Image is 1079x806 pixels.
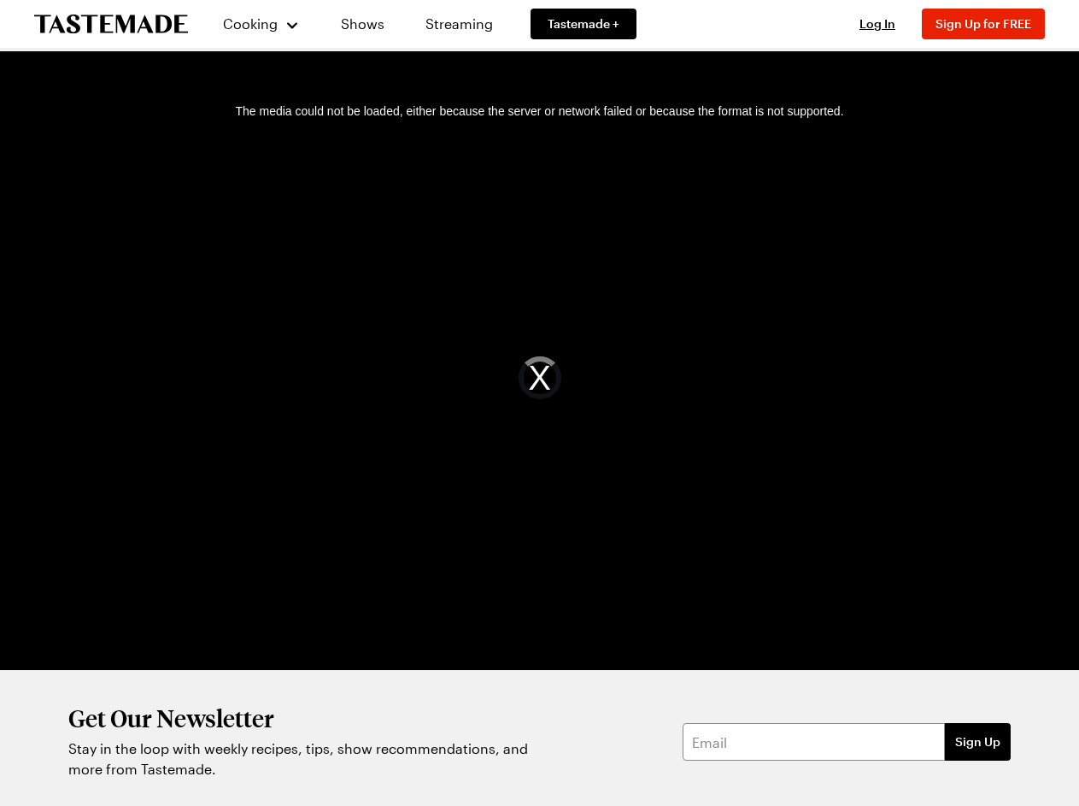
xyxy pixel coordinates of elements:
[21,85,1059,670] div: Modal Window
[955,733,1000,750] span: Sign Up
[21,85,1059,670] video-js: Video Player
[935,16,1031,31] span: Sign Up for FREE
[68,704,538,732] h2: Get Our Newsletter
[945,723,1011,761] button: Sign Up
[531,9,636,39] a: Tastemade +
[68,738,538,780] p: Stay in the loop with weekly recipes, tips, show recommendations, and more from Tastemade.
[859,16,895,31] span: Log In
[222,3,300,44] button: Cooking
[223,15,278,32] span: Cooking
[683,723,945,761] input: Email
[548,15,619,32] span: Tastemade +
[922,9,1045,39] button: Sign Up for FREE
[843,15,912,32] button: Log In
[21,85,1059,670] div: The media could not be loaded, either because the server or network failed or because the format ...
[34,15,188,34] a: To Tastemade Home Page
